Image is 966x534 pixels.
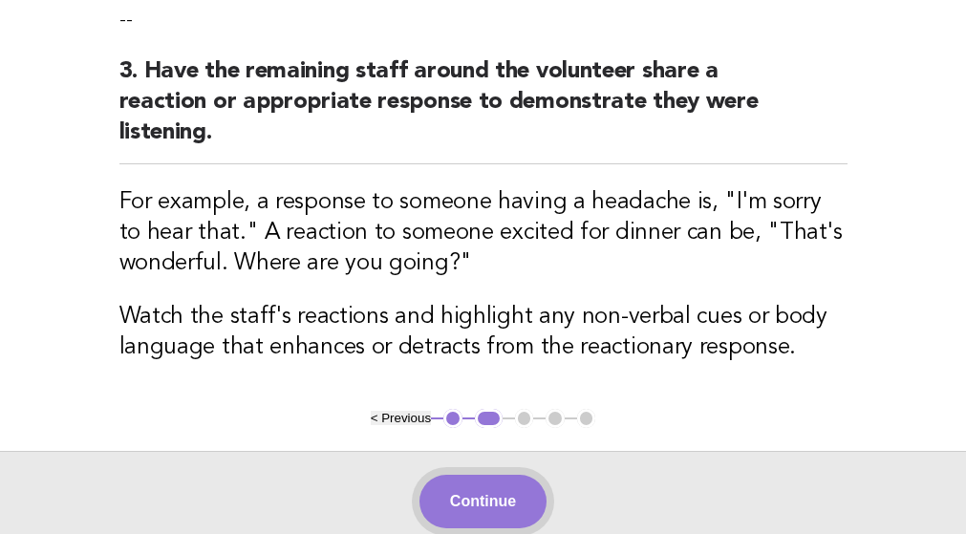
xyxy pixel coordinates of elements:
[119,187,848,279] h3: For example, a response to someone having a headache is, "I'm sorry to hear that." A reaction to ...
[119,7,848,33] p: --
[443,409,462,428] button: 1
[119,302,848,363] h3: Watch the staff's reactions and highlight any non-verbal cues or body language that enhances or d...
[371,411,431,425] button: < Previous
[475,409,503,428] button: 2
[419,475,547,528] button: Continue
[119,56,848,164] h2: 3. Have the remaining staff around the volunteer share a reaction or appropriate response to demo...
